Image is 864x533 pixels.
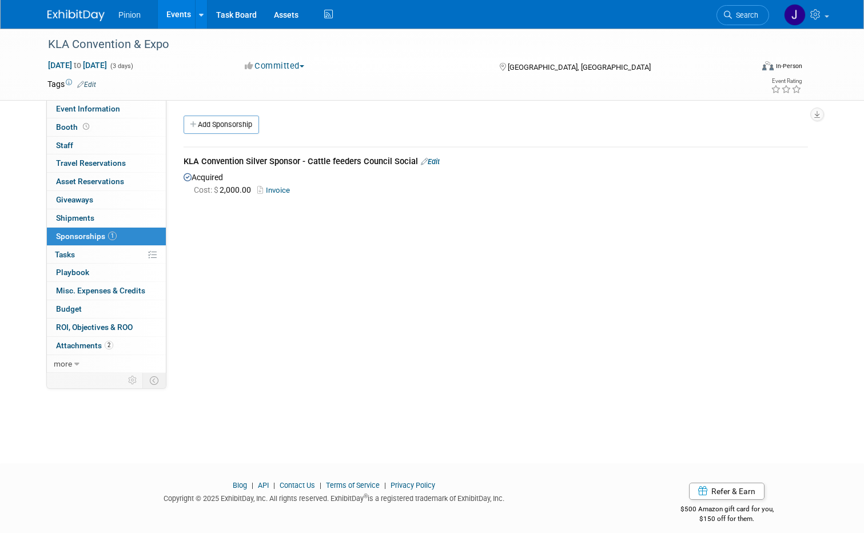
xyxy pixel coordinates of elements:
[249,481,256,490] span: |
[72,61,83,70] span: to
[194,185,220,194] span: Cost: $
[732,11,758,19] span: Search
[784,4,806,26] img: Jennifer Plumisto
[54,359,72,368] span: more
[381,481,389,490] span: |
[77,81,96,89] a: Edit
[716,5,769,25] a: Search
[47,173,166,190] a: Asset Reservations
[56,232,117,241] span: Sponsorships
[118,10,141,19] span: Pinion
[47,246,166,264] a: Tasks
[391,481,435,490] a: Privacy Policy
[56,323,133,332] span: ROI, Objectives & ROO
[47,491,620,504] div: Copyright © 2025 ExhibitDay, Inc. All rights reserved. ExhibitDay is a registered trademark of Ex...
[143,373,166,388] td: Toggle Event Tabs
[108,232,117,240] span: 1
[47,337,166,355] a: Attachments2
[258,481,269,490] a: API
[56,213,94,222] span: Shipments
[241,60,309,72] button: Committed
[47,282,166,300] a: Misc. Expenses & Credits
[105,341,113,349] span: 2
[47,118,166,136] a: Booth
[56,104,120,113] span: Event Information
[56,341,113,350] span: Attachments
[47,191,166,209] a: Giveaways
[56,304,82,313] span: Budget
[257,186,294,194] a: Invoice
[194,185,256,194] span: 2,000.00
[317,481,324,490] span: |
[270,481,278,490] span: |
[56,268,89,277] span: Playbook
[47,100,166,118] a: Event Information
[689,483,765,500] a: Refer & Earn
[56,158,126,168] span: Travel Reservations
[47,355,166,373] a: more
[233,481,247,490] a: Blog
[637,514,817,524] div: $150 off for them.
[184,116,259,134] a: Add Sponsorship
[326,481,380,490] a: Terms of Service
[56,141,73,150] span: Staff
[47,228,166,245] a: Sponsorships1
[47,10,105,21] img: ExhibitDay
[184,170,808,196] div: Acquired
[47,209,166,227] a: Shipments
[47,78,96,90] td: Tags
[47,137,166,154] a: Staff
[44,34,738,55] div: KLA Convention & Expo
[56,177,124,186] span: Asset Reservations
[184,156,808,170] div: KLA Convention Silver Sponsor - Cattle feeders Council Social
[109,62,133,70] span: (3 days)
[81,122,91,131] span: Booth not reserved yet
[123,373,143,388] td: Personalize Event Tab Strip
[771,78,802,84] div: Event Rating
[56,286,145,295] span: Misc. Expenses & Credits
[637,497,817,523] div: $500 Amazon gift card for you,
[762,61,774,70] img: Format-Inperson.png
[56,195,93,204] span: Giveaways
[691,59,802,77] div: Event Format
[47,60,107,70] span: [DATE] [DATE]
[421,157,440,166] a: Edit
[47,300,166,318] a: Budget
[47,264,166,281] a: Playbook
[47,154,166,172] a: Travel Reservations
[47,319,166,336] a: ROI, Objectives & ROO
[508,63,651,71] span: [GEOGRAPHIC_DATA], [GEOGRAPHIC_DATA]
[364,493,368,499] sup: ®
[775,62,802,70] div: In-Person
[280,481,315,490] a: Contact Us
[55,250,75,259] span: Tasks
[56,122,91,132] span: Booth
